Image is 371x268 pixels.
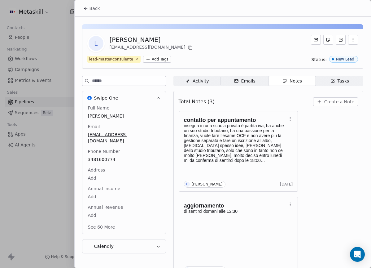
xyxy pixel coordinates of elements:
div: G [186,182,189,187]
span: Annual Income [87,185,122,192]
p: insegna in una scuola privata è partita iva, ha anche un suo studio tributario, ha una passione p... [184,123,287,163]
h1: contatto per appuntamento [184,117,287,123]
div: Open Intercom Messenger [350,247,365,262]
span: Phone Number [87,148,121,154]
button: Create a Note [313,97,358,106]
button: Swipe OneSwipe One [82,91,166,105]
div: Activity [185,78,209,84]
div: Swipe OneSwipe One [82,105,166,234]
img: Swipe One [87,96,92,100]
span: [DATE] [280,182,293,187]
button: Add Tags [143,56,171,63]
button: See 60 More [84,221,119,233]
span: Add [88,175,160,181]
div: New Lead [336,57,354,61]
span: Add [88,194,160,200]
span: Email [87,123,101,130]
button: Back [80,3,104,14]
div: [PERSON_NAME] [192,182,223,186]
span: Calendly [94,243,114,249]
span: Swipe One [94,95,118,101]
span: Address [87,167,107,173]
span: L [89,36,103,51]
div: Tasks [330,78,349,84]
div: [PERSON_NAME] [110,35,194,44]
div: lead-master-consulente [89,56,133,62]
span: Full Name [87,105,111,111]
img: Calendly [87,244,92,248]
span: Status: [312,56,327,63]
span: Add [88,212,160,218]
button: CalendlyCalendly [82,239,166,253]
h1: aggiornamento [184,203,287,209]
div: Emails [234,78,255,84]
div: [EMAIL_ADDRESS][DOMAIN_NAME] [110,44,194,51]
span: 3481600774 [88,156,160,163]
span: [EMAIL_ADDRESS][DOMAIN_NAME] [88,132,160,144]
span: Create a Note [324,99,354,105]
span: Total Notes (3) [179,98,215,105]
span: [PERSON_NAME] [88,113,160,119]
p: di sentirci domani alle 12:30 [184,209,287,214]
span: Back [89,5,100,11]
span: Annual Revenue [87,204,124,210]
